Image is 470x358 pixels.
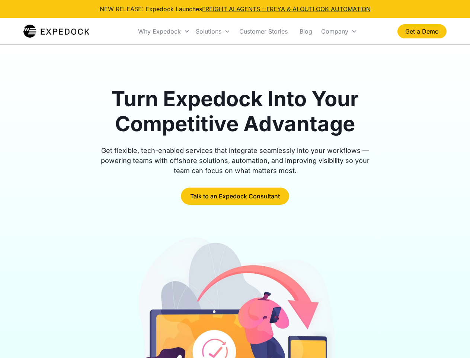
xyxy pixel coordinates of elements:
[138,28,181,35] div: Why Expedock
[23,24,89,39] img: Expedock Logo
[196,28,221,35] div: Solutions
[23,24,89,39] a: home
[100,4,371,13] div: NEW RELEASE: Expedock Launches
[294,19,318,44] a: Blog
[233,19,294,44] a: Customer Stories
[92,145,378,176] div: Get flexible, tech-enabled services that integrate seamlessly into your workflows — powering team...
[181,188,289,205] a: Talk to an Expedock Consultant
[433,322,470,358] iframe: Chat Widget
[193,19,233,44] div: Solutions
[202,5,371,13] a: FREIGHT AI AGENTS - FREYA & AI OUTLOOK AUTOMATION
[318,19,360,44] div: Company
[135,19,193,44] div: Why Expedock
[92,87,378,136] h1: Turn Expedock Into Your Competitive Advantage
[397,24,447,38] a: Get a Demo
[321,28,348,35] div: Company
